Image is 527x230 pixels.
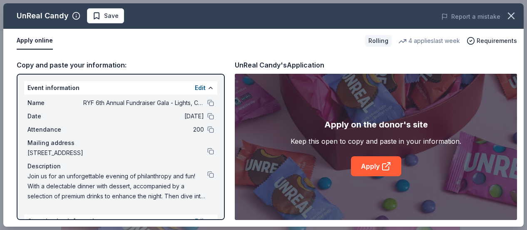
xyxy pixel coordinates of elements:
div: Apply on the donor's site [324,118,428,131]
div: UnReal Candy's Application [235,60,324,70]
span: Date [27,111,83,121]
button: Save [87,8,124,23]
div: Mailing address [27,138,214,148]
button: Requirements [467,36,517,46]
button: Apply online [17,32,53,50]
div: Description [27,161,214,171]
button: Report a mistake [441,12,500,22]
div: Keep this open to copy and paste in your information. [291,136,461,146]
span: Join us for an unforgettable evening of philanthropy and fun! With a delectable dinner with desse... [27,171,207,201]
div: UnReal Candy [17,9,69,22]
span: RYF 6th Annual Fundraiser Gala - Lights, Camera, Auction! [83,98,204,108]
span: [DATE] [83,111,204,121]
span: Name [27,98,83,108]
div: Event information [24,81,217,95]
a: Apply [351,156,401,176]
span: [STREET_ADDRESS] [27,148,207,158]
span: Attendance [27,125,83,135]
div: Rolling [365,35,392,47]
div: Copy and paste your information: [17,60,225,70]
span: Requirements [477,36,517,46]
button: Edit [195,83,206,93]
button: Edit [195,216,206,226]
span: Save [104,11,119,21]
span: 200 [83,125,204,135]
div: Organization information [24,215,217,228]
div: 4 applies last week [398,36,460,46]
